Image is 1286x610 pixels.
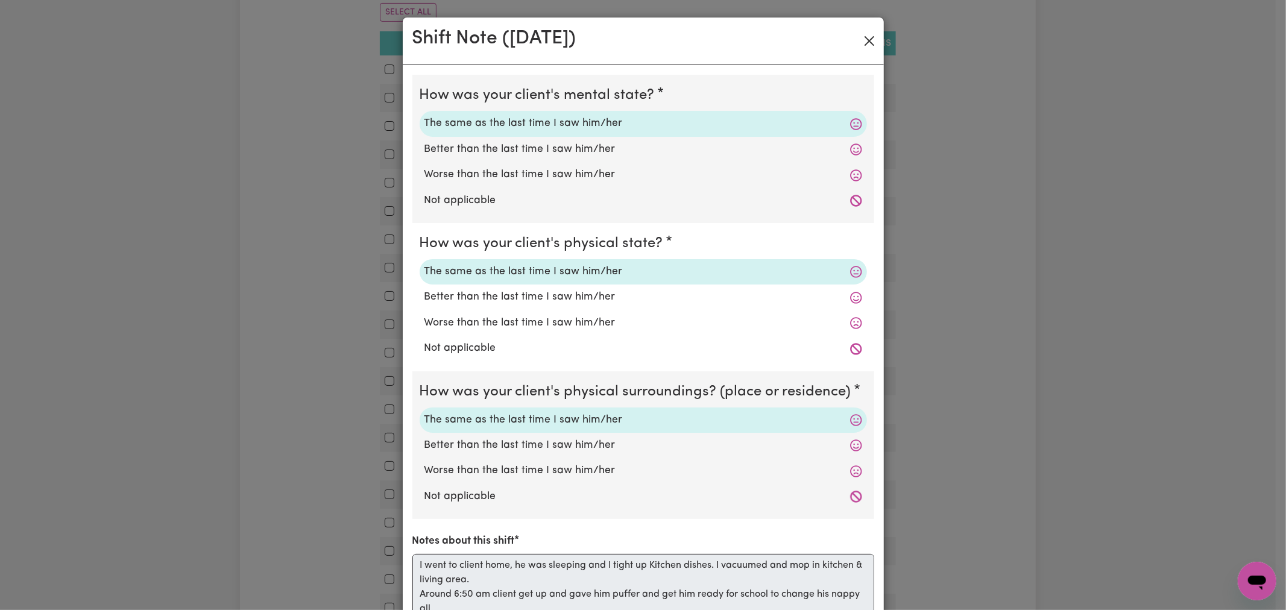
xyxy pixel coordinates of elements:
label: Worse than the last time I saw him/her [424,167,862,183]
legend: How was your client's mental state? [420,84,660,106]
legend: How was your client's physical surroundings? (place or residence) [420,381,856,403]
label: The same as the last time I saw him/her [424,412,862,428]
label: Worse than the last time I saw him/her [424,463,862,479]
label: Better than the last time I saw him/her [424,289,862,305]
label: Better than the last time I saw him/her [424,142,862,157]
label: Notes about this shift [412,533,515,549]
label: Better than the last time I saw him/her [424,438,862,453]
label: Not applicable [424,489,862,505]
label: Not applicable [424,193,862,209]
label: Worse than the last time I saw him/her [424,315,862,331]
label: Not applicable [424,341,862,356]
h2: Shift Note ( [DATE] ) [412,27,576,50]
iframe: Button to launch messaging window [1238,562,1276,600]
legend: How was your client's physical state? [420,233,668,254]
button: Close [860,31,879,51]
label: The same as the last time I saw him/her [424,264,862,280]
label: The same as the last time I saw him/her [424,116,862,131]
